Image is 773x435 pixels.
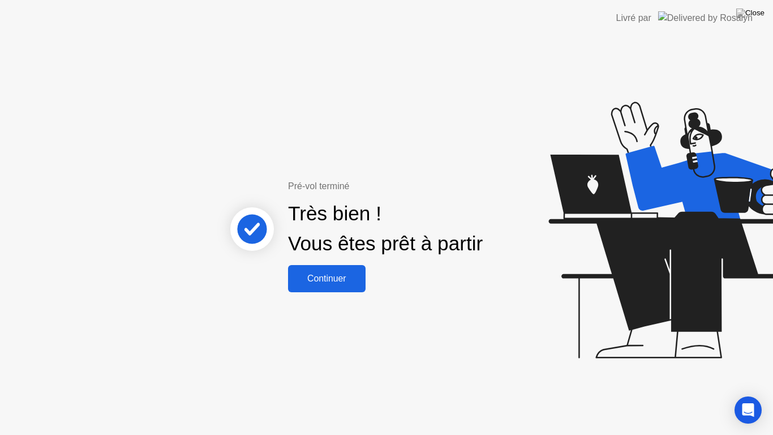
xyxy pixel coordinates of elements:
[288,199,483,259] div: Très bien ! Vous êtes prêt à partir
[616,11,651,25] div: Livré par
[288,180,522,193] div: Pré-vol terminé
[658,11,753,24] img: Delivered by Rosalyn
[291,274,362,284] div: Continuer
[736,8,765,18] img: Close
[288,265,366,292] button: Continuer
[735,396,762,424] div: Open Intercom Messenger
